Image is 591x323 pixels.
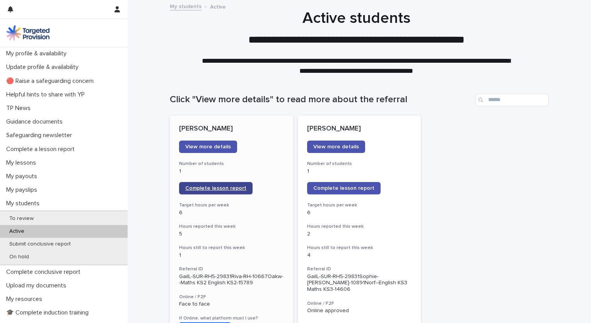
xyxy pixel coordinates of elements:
p: 6 [179,210,284,216]
p: My students [3,200,46,207]
h3: Referral ID [307,266,412,272]
h3: If Online, what platform must I use? [179,315,284,321]
p: GailL-SUR-RH5-29831Sophie-[PERSON_NAME]-10891Norf--English KS3 Maths KS3-14606 [307,273,412,293]
p: Submit conclusive report [3,241,77,247]
h1: Click "View more details" to read more about the referral [170,94,472,105]
h3: Target hours per week [179,202,284,208]
p: 6 [307,210,412,216]
input: Search [475,94,549,106]
p: To review [3,215,40,222]
p: Guidance documents [3,118,69,125]
h3: Online / F2F [307,301,412,307]
p: Active [210,2,226,10]
span: Complete lesson report [185,186,246,191]
h3: Referral ID [179,266,284,272]
p: Upload my documents [3,282,72,289]
h3: Number of students [307,161,412,167]
p: Update profile & availability [3,64,85,71]
p: 2 [307,231,412,237]
p: My payouts [3,173,43,180]
span: View more details [185,144,231,149]
h3: Hours still to report this week [307,245,412,251]
p: 🔴 Raise a safeguarding concern [3,77,100,85]
p: My profile & availability [3,50,73,57]
p: TP News [3,105,37,112]
span: View more details [313,144,359,149]
span: Complete lesson report [313,186,374,191]
a: Complete lesson report [179,182,253,194]
p: GailL-SUR-RH5-29831Riva-RH-10667Oakw--Maths KS2 English KS2-15789 [179,273,284,287]
p: Face to face [179,301,284,308]
h3: Hours reported this week [179,223,284,230]
h3: Number of students [179,161,284,167]
p: On hold [3,254,35,260]
p: Online approved [307,308,412,314]
p: 5 [179,231,284,237]
p: [PERSON_NAME] [179,125,284,133]
p: Complete a lesson report [3,146,81,153]
p: [PERSON_NAME] [307,125,412,133]
p: My resources [3,296,48,303]
a: Complete lesson report [307,182,381,194]
p: 4 [307,252,412,259]
h3: Hours reported this week [307,223,412,230]
p: Active [3,228,31,235]
img: M5nRWzHhSzIhMunXDL62 [6,25,50,41]
p: 1 [179,168,284,175]
h1: Active students [167,9,546,27]
p: 1 [179,252,284,259]
p: Helpful hints to share with YP [3,91,91,98]
h3: Online / F2F [179,294,284,300]
p: 1 [307,168,412,175]
a: My students [170,2,202,10]
a: View more details [179,141,237,153]
h3: Target hours per week [307,202,412,208]
p: My lessons [3,159,42,167]
p: 🎓 Complete induction training [3,309,95,316]
p: Complete conclusive report [3,268,87,276]
h3: Hours still to report this week [179,245,284,251]
p: My payslips [3,186,43,194]
p: Safeguarding newsletter [3,132,78,139]
a: View more details [307,141,365,153]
